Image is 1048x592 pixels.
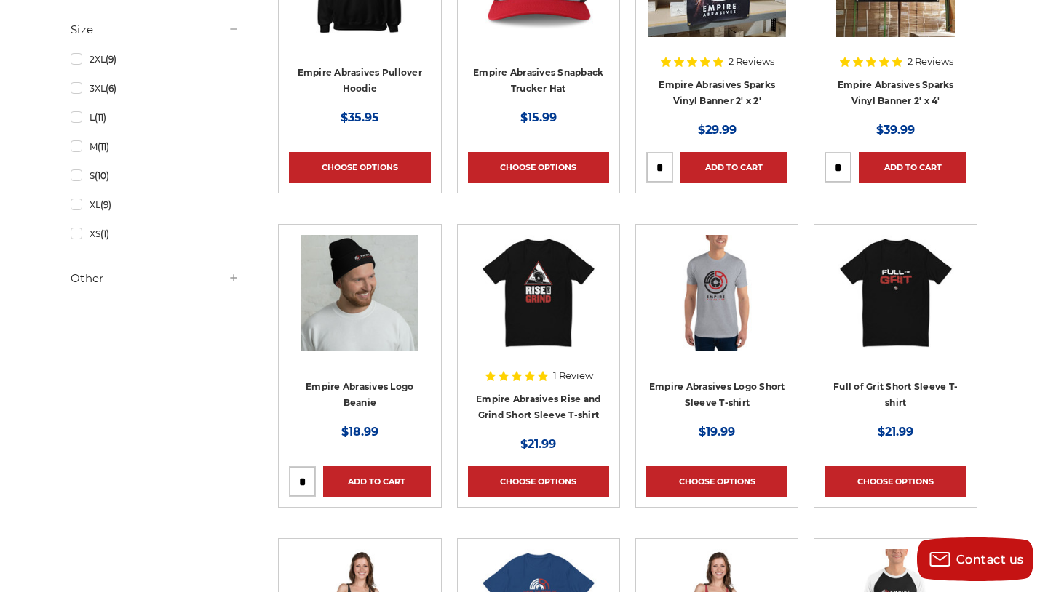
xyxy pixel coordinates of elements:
[520,437,556,451] span: $21.99
[659,79,775,107] a: Empire Abrasives Sparks Vinyl Banner 2' x 2'
[106,54,116,65] span: (9)
[298,67,422,95] a: Empire Abrasives Pullover Hoodie
[833,381,958,409] a: Full of Grit Short Sleeve T-shirt
[468,235,609,376] a: Empire Abrasives Rise and Grind t-shirt - Black - flat laying
[956,553,1024,567] span: Contact us
[341,111,379,124] span: $35.95
[71,270,239,287] h5: Other
[468,466,609,497] a: Choose Options
[106,83,116,94] span: (6)
[71,21,239,39] h5: Size
[100,228,109,239] span: (1)
[825,235,966,376] a: Empire Abrasives Black Full of Grit T-shirt - flat lay
[646,235,787,376] a: Empire Abrasives logo short sleeve tee shirt - Heather Grey - On model
[553,371,593,380] span: 1 Review
[71,134,239,159] a: M
[699,425,735,439] span: $19.99
[323,466,430,497] a: Add to Cart
[646,466,787,497] a: Choose Options
[917,537,1033,581] button: Contact us
[289,152,430,183] a: Choose Options
[71,221,239,247] a: XS
[480,235,597,351] img: Empire Abrasives Rise and Grind t-shirt - Black - flat laying
[680,152,787,183] a: Add to Cart
[838,235,954,351] img: Empire Abrasives Black Full of Grit T-shirt - flat lay
[100,199,111,210] span: (9)
[476,393,600,421] a: Empire Abrasives Rise and Grind Short Sleeve T-shirt
[649,381,785,409] a: Empire Abrasives Logo Short Sleeve T-shirt
[71,192,239,217] a: XL
[520,111,557,124] span: $15.99
[301,235,418,351] img: Empire Abrasives logo beanie - on male model
[71,76,239,101] a: 3XL
[659,235,775,351] img: Empire Abrasives logo short sleeve tee shirt - Heather Grey - On model
[876,123,915,137] span: $39.99
[289,235,430,376] a: Empire Abrasives logo beanie - on male model
[71,47,239,72] a: 2XL
[825,466,966,497] a: Choose Options
[71,163,239,188] a: S
[859,152,966,183] a: Add to Cart
[95,112,106,123] span: (11)
[838,79,954,107] a: Empire Abrasives Sparks Vinyl Banner 2' x 4'
[306,381,413,409] a: Empire Abrasives Logo Beanie
[878,425,913,439] span: $21.99
[341,425,378,439] span: $18.99
[729,57,774,66] span: 2 Reviews
[698,123,737,137] span: $29.99
[468,152,609,183] a: Choose Options
[908,57,953,66] span: 2 Reviews
[98,141,109,152] span: (11)
[473,67,603,95] a: Empire Abrasives Snapback Trucker Hat
[71,105,239,130] a: L
[95,170,109,181] span: (10)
